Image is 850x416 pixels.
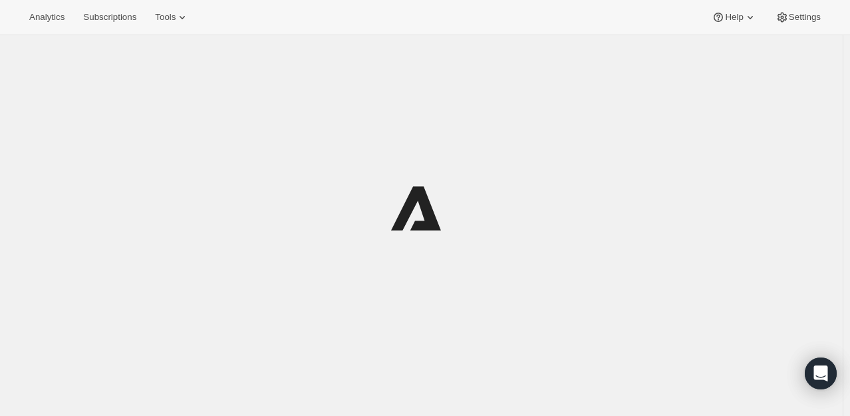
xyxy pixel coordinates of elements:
[83,12,136,23] span: Subscriptions
[75,8,144,27] button: Subscriptions
[21,8,72,27] button: Analytics
[155,12,176,23] span: Tools
[147,8,197,27] button: Tools
[805,358,837,389] div: Open Intercom Messenger
[704,8,764,27] button: Help
[725,12,743,23] span: Help
[768,8,829,27] button: Settings
[29,12,65,23] span: Analytics
[789,12,821,23] span: Settings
